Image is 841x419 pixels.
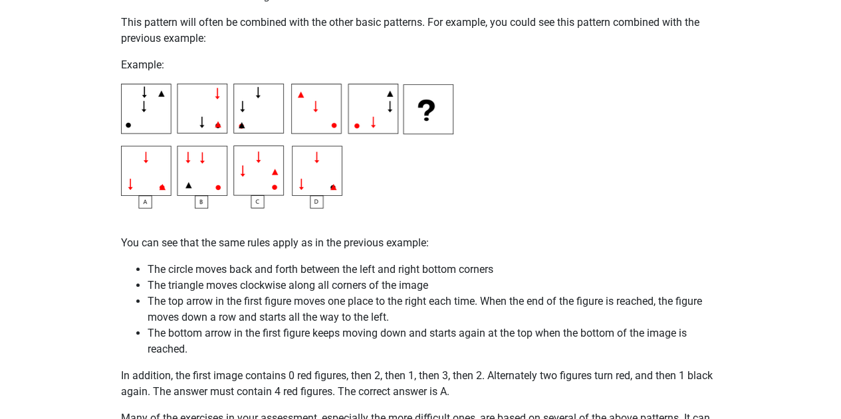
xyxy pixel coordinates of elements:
[148,293,721,325] li: The top arrow in the first figure moves one place to the right each time. When the end of the fig...
[148,262,721,278] li: The circle moves back and forth between the left and right bottom corners
[148,278,721,293] li: The triangle moves clockwise along all corners of the image
[121,57,721,73] p: Example:
[121,84,453,209] img: Inductive Reasoning Example6.png
[121,15,721,46] p: This pattern will often be combined with the other basic patterns. For example, you could see thi...
[148,325,721,357] li: The bottom arrow in the first figure keeps moving down and starts again at the top when the botto...
[121,235,721,251] p: You can see that the same rules apply as in the previous example:
[121,368,721,400] p: In addition, the first image contains 0 red figures, then 2, then 1, then 3, then 2. Alternately ...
